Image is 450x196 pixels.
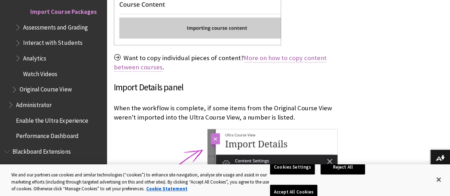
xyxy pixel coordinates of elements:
span: Assessments and Grading [23,21,88,31]
a: More information about your privacy, opens in a new tab [146,186,187,192]
a: More on how to copy content between courses [114,54,327,71]
span: Original Course View [20,84,72,93]
span: Performance Dashboard [16,130,78,140]
button: Close [431,172,446,187]
span: Blackboard Extensions [12,145,70,155]
p: When the workflow is complete, if some items from the Original Course View weren't imported into ... [114,103,338,122]
span: Administrator [16,99,52,108]
span: Enable the Ultra Experience [16,115,88,124]
span: Analytics [23,52,46,62]
span: Interact with Students [23,37,82,47]
button: Cookies Settings [270,160,315,175]
p: Want to copy individual pieces of content? . [114,53,338,72]
span: Import Course Packages [30,6,96,15]
span: Watch Videos [23,68,57,78]
span: Release Notes [16,161,53,171]
button: Reject All [321,160,365,175]
h3: Import Details panel [114,81,338,94]
div: We and our partners use cookies and similar technologies (“cookies”) to enhance site navigation, ... [11,171,270,192]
